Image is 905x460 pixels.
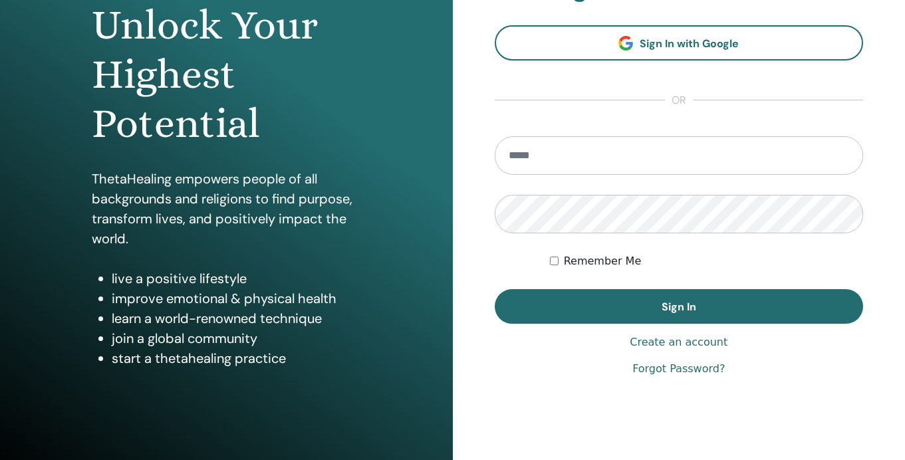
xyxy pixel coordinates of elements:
button: Sign In [495,289,864,324]
li: learn a world-renowned technique [112,308,360,328]
div: Keep me authenticated indefinitely or until I manually logout [550,253,863,269]
a: Create an account [630,334,727,350]
a: Sign In with Google [495,25,864,60]
span: or [665,92,693,108]
label: Remember Me [564,253,642,269]
li: join a global community [112,328,360,348]
span: Sign In with Google [640,37,739,51]
li: start a thetahealing practice [112,348,360,368]
li: live a positive lifestyle [112,269,360,288]
span: Sign In [662,300,696,314]
li: improve emotional & physical health [112,288,360,308]
h1: Unlock Your Highest Potential [92,1,360,149]
p: ThetaHealing empowers people of all backgrounds and religions to find purpose, transform lives, a... [92,169,360,249]
a: Forgot Password? [632,361,725,377]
